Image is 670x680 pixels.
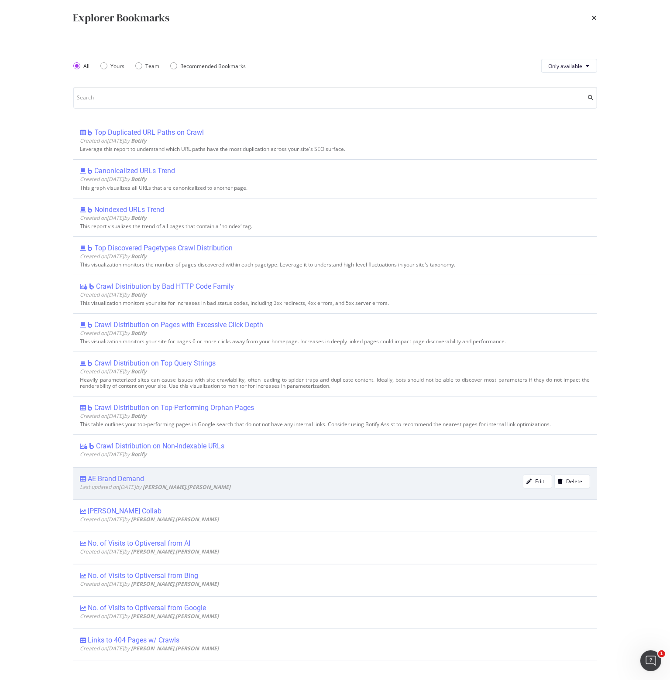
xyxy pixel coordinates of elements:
[523,475,552,489] button: Edit
[80,451,147,458] span: Created on [DATE] by
[131,137,147,144] b: Botify
[131,214,147,222] b: Botify
[80,338,590,345] div: This visualization monitors your site for pages 6 or more clicks away from your homepage. Increas...
[80,262,590,268] div: This visualization monitors the number of pages discovered within each pagetype. Leverage it to u...
[170,62,246,70] div: Recommended Bookmarks
[181,62,246,70] div: Recommended Bookmarks
[100,62,125,70] div: Yours
[80,291,147,298] span: Created on [DATE] by
[84,62,90,70] div: All
[131,253,147,260] b: Botify
[541,59,597,73] button: Only available
[131,516,219,523] b: [PERSON_NAME].[PERSON_NAME]
[131,451,147,458] b: Botify
[131,612,219,620] b: [PERSON_NAME].[PERSON_NAME]
[88,475,144,483] div: AE Brand Demand
[554,475,590,489] button: Delete
[131,175,147,183] b: Botify
[80,214,147,222] span: Created on [DATE] by
[131,329,147,337] b: Botify
[131,580,219,588] b: [PERSON_NAME].[PERSON_NAME]
[95,321,264,329] div: Crawl Distribution on Pages with Excessive Click Depth
[96,442,225,451] div: Crawl Distribution on Non-Indexable URLs
[80,175,147,183] span: Created on [DATE] by
[135,62,160,70] div: Team
[80,253,147,260] span: Created on [DATE] by
[95,167,175,175] div: Canonicalized URLs Trend
[111,62,125,70] div: Yours
[80,185,590,191] div: This graph visualizes all URLs that are canonicalized to another page.
[131,412,147,420] b: Botify
[73,62,90,70] div: All
[88,604,206,612] div: No. of Visits to Optiversal from Google
[80,612,219,620] span: Created on [DATE] by
[131,645,219,652] b: [PERSON_NAME].[PERSON_NAME]
[88,539,191,548] div: No. of Visits to Optiversal from AI
[80,329,147,337] span: Created on [DATE] by
[80,483,231,491] span: Last updated on [DATE] by
[146,62,160,70] div: Team
[95,128,204,137] div: Top Duplicated URL Paths on Crawl
[80,300,590,306] div: This visualization monitors your site for increases in bad status codes, including 3xx redirects,...
[131,368,147,375] b: Botify
[95,359,216,368] div: Crawl Distribution on Top Query Strings
[80,223,590,229] div: This report visualizes the trend of all pages that contain a 'noindex' tag.
[95,205,165,214] div: Noindexed URLs Trend
[80,377,590,389] div: Heavily parameterized sites can cause issues with site crawlability, often leading to spider trap...
[80,146,590,152] div: Leverage this report to understand which URL paths have the most duplication across your site's S...
[640,650,661,671] iframe: Intercom live chat
[88,507,162,516] div: [PERSON_NAME] Collab
[80,137,147,144] span: Created on [DATE] by
[658,650,665,657] span: 1
[88,636,180,645] div: Links to 404 Pages w/ Crawls
[96,282,234,291] div: Crawl Distribution by Bad HTTP Code Family
[549,62,583,70] span: Only available
[143,483,231,491] b: [PERSON_NAME].[PERSON_NAME]
[567,478,583,485] div: Delete
[80,548,219,555] span: Created on [DATE] by
[536,478,545,485] div: Edit
[95,244,233,253] div: Top Discovered Pagetypes Crawl Distribution
[80,580,219,588] span: Created on [DATE] by
[131,291,147,298] b: Botify
[80,412,147,420] span: Created on [DATE] by
[95,403,254,412] div: Crawl Distribution on Top-Performing Orphan Pages
[80,645,219,652] span: Created on [DATE] by
[88,571,199,580] div: No. of Visits to Optiversal from Bing
[80,368,147,375] span: Created on [DATE] by
[73,87,597,109] input: Search
[131,548,219,555] b: [PERSON_NAME].[PERSON_NAME]
[592,10,597,25] div: times
[80,516,219,523] span: Created on [DATE] by
[80,421,590,427] div: This table outlines your top-performing pages in Google search that do not not have any internal ...
[73,10,170,25] div: Explorer Bookmarks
